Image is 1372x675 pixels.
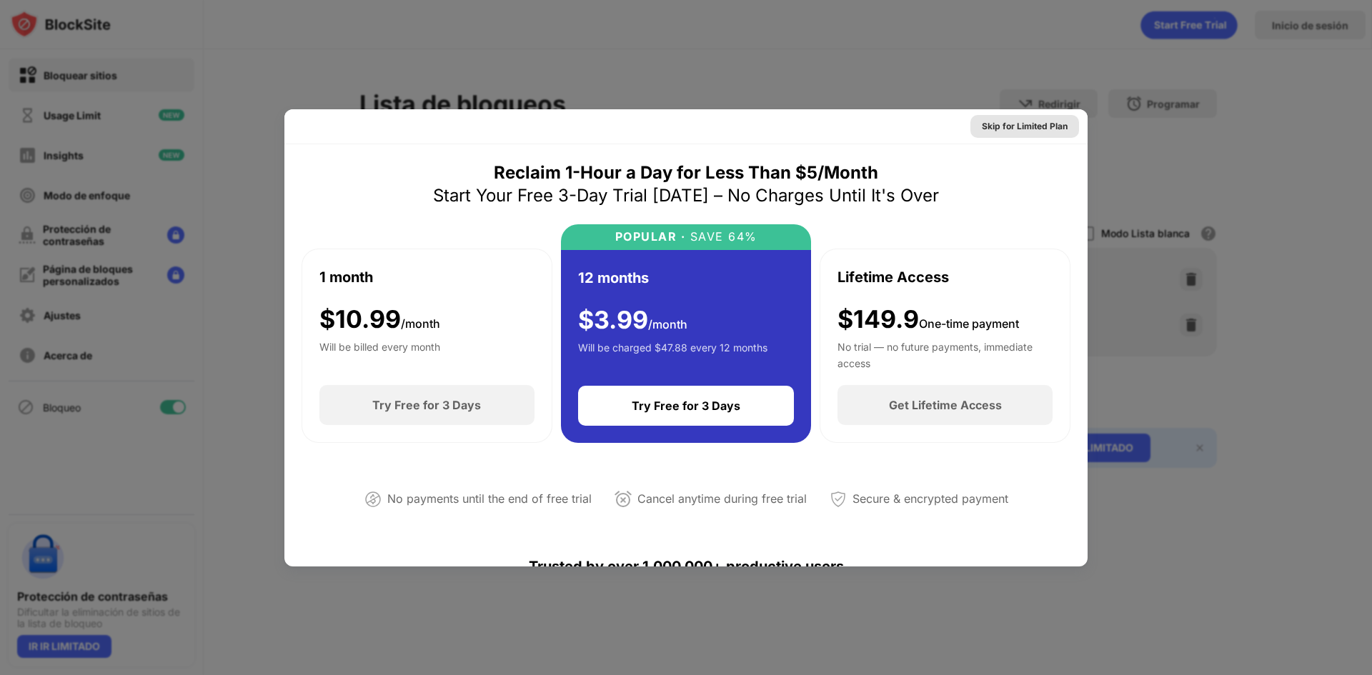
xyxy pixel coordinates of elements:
span: One-time payment [919,316,1019,331]
div: POPULAR · [615,230,686,244]
div: Try Free for 3 Days [632,399,740,413]
div: $ 10.99 [319,305,440,334]
div: Get Lifetime Access [889,398,1002,412]
div: $149.9 [837,305,1019,334]
div: Try Free for 3 Days [372,398,481,412]
div: Trusted by over 1,000,000+ productive users [302,532,1070,601]
div: Lifetime Access [837,266,949,288]
div: Secure & encrypted payment [852,489,1008,509]
div: Start Your Free 3-Day Trial [DATE] – No Charges Until It's Over [433,184,939,207]
div: $ 3.99 [578,306,687,335]
div: Reclaim 1-Hour a Day for Less Than $5/Month [494,161,878,184]
div: Skip for Limited Plan [982,119,1068,134]
div: Will be billed every month [319,339,440,368]
img: not-paying [364,491,382,508]
div: 12 months [578,267,649,289]
img: cancel-anytime [615,491,632,508]
div: No trial — no future payments, immediate access [837,339,1053,368]
div: SAVE 64% [685,230,757,244]
span: /month [648,317,687,331]
div: No payments until the end of free trial [387,489,592,509]
div: Will be charged $47.88 every 12 months [578,340,767,369]
img: secured-payment [830,491,847,508]
div: 1 month [319,266,373,288]
span: /month [401,316,440,331]
div: Cancel anytime during free trial [637,489,807,509]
